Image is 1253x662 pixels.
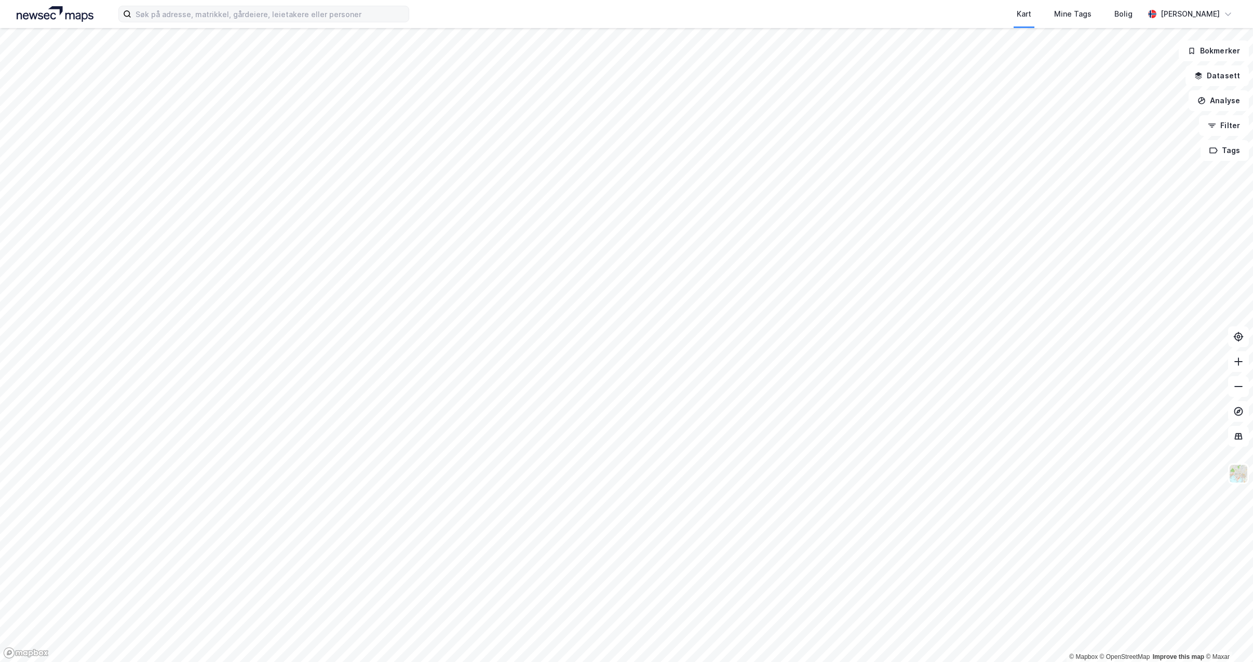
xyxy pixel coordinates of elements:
div: Bolig [1114,8,1133,20]
iframe: Chat Widget [1201,612,1253,662]
div: [PERSON_NAME] [1161,8,1220,20]
div: Kontrollprogram for chat [1201,612,1253,662]
div: Mine Tags [1054,8,1092,20]
img: logo.a4113a55bc3d86da70a041830d287a7e.svg [17,6,93,22]
input: Søk på adresse, matrikkel, gårdeiere, leietakere eller personer [131,6,409,22]
div: Kart [1017,8,1031,20]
